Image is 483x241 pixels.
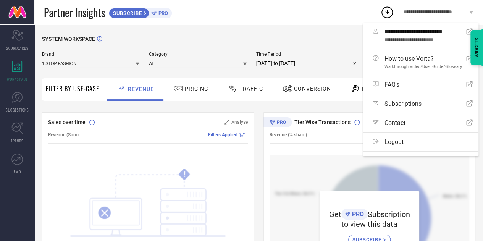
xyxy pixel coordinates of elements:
[363,94,478,113] a: Subscriptions
[270,132,307,137] span: Revenue (% share)
[149,52,246,57] span: Category
[46,84,99,93] span: Filter By Use-Case
[42,52,139,57] span: Brand
[42,36,95,42] span: SYSTEM WORKSPACE
[44,5,105,20] span: Partner Insights
[329,210,341,219] span: Get
[208,132,237,137] span: Filters Applied
[384,55,462,62] span: How to use Vorta?
[157,10,168,16] span: PRO
[363,75,478,94] a: FAQ's
[368,210,410,219] span: Subscription
[384,64,462,69] span: Walkthrough Video/User Guide/Glossary
[48,132,79,137] span: Revenue (Sum)
[231,120,248,125] span: Analyse
[7,76,28,82] span: WORKSPACE
[384,138,404,146] span: Logout
[48,119,86,125] span: Sales over time
[380,5,394,19] div: Open download list
[384,81,399,88] span: FAQ's
[263,117,292,129] div: Premium
[14,169,21,175] span: FWD
[384,119,405,126] span: Contact
[363,49,478,75] a: How to use Vorta?Walkthrough Video/User Guide/Glossary
[6,107,29,113] span: SUGGESTIONS
[247,132,248,137] span: |
[109,6,172,18] a: SUBSCRIBEPRO
[224,120,229,125] svg: Zoom
[384,100,422,107] span: Subscriptions
[350,210,364,218] span: PRO
[256,52,360,57] span: Time Period
[294,86,331,92] span: Conversion
[11,138,24,144] span: TRENDS
[183,170,185,179] tspan: !
[341,220,397,229] span: to view this data
[128,86,154,92] span: Revenue
[185,86,208,92] span: Pricing
[362,86,388,92] span: Returns
[239,86,263,92] span: Traffic
[294,119,351,125] span: Tier Wise Transactions
[256,59,360,68] input: Select time period
[6,45,29,51] span: SCORECARDS
[109,10,144,16] span: SUBSCRIBE
[363,113,478,132] a: Contact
